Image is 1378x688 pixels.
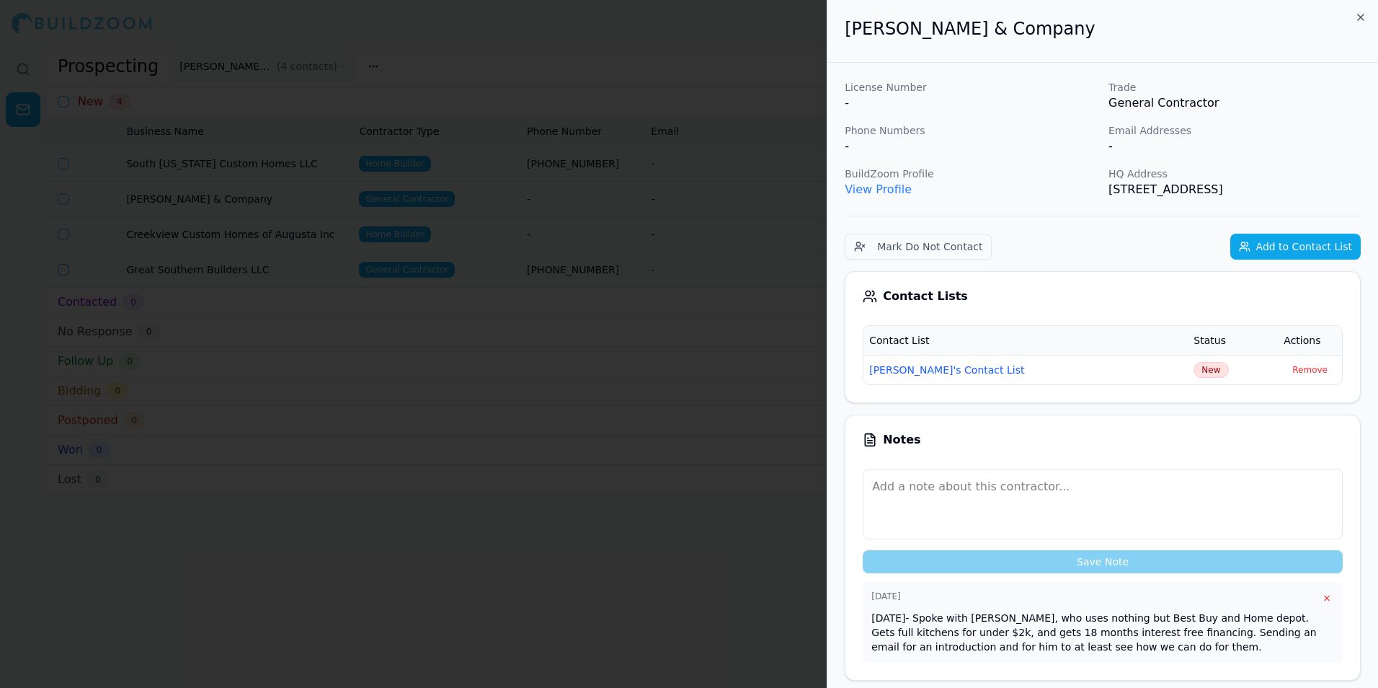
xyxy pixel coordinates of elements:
th: Contact List [863,326,1188,355]
th: Actions [1278,326,1342,355]
div: Notes [863,433,1343,447]
div: - [1108,138,1361,155]
p: Trade [1108,80,1361,94]
p: [DATE]- Spoke with [PERSON_NAME], who uses nothing but Best Buy and Home depot. Gets full kitchen... [871,611,1334,654]
button: [PERSON_NAME]'s Contact List [869,363,1024,377]
p: Phone Numbers [845,123,1097,138]
p: BuildZoom Profile [845,167,1097,181]
p: - [845,94,1097,112]
th: Status [1188,326,1278,355]
span: [DATE] [871,591,901,602]
p: License Number [845,80,1097,94]
button: New [1193,362,1228,378]
button: Mark Do Not Contact [845,234,992,260]
p: General Contractor [1108,94,1361,112]
button: × [1320,591,1334,605]
a: View Profile [845,182,912,196]
p: [STREET_ADDRESS] [1108,181,1361,198]
div: Contact Lists [863,289,1343,304]
p: Email Addresses [1108,123,1361,138]
span: Click to update status [1193,362,1228,378]
div: - [845,138,1097,155]
h2: [PERSON_NAME] & Company [845,17,1361,40]
p: HQ Address [1108,167,1361,181]
button: Remove [1284,361,1336,379]
button: Add to Contact List [1230,234,1361,260]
